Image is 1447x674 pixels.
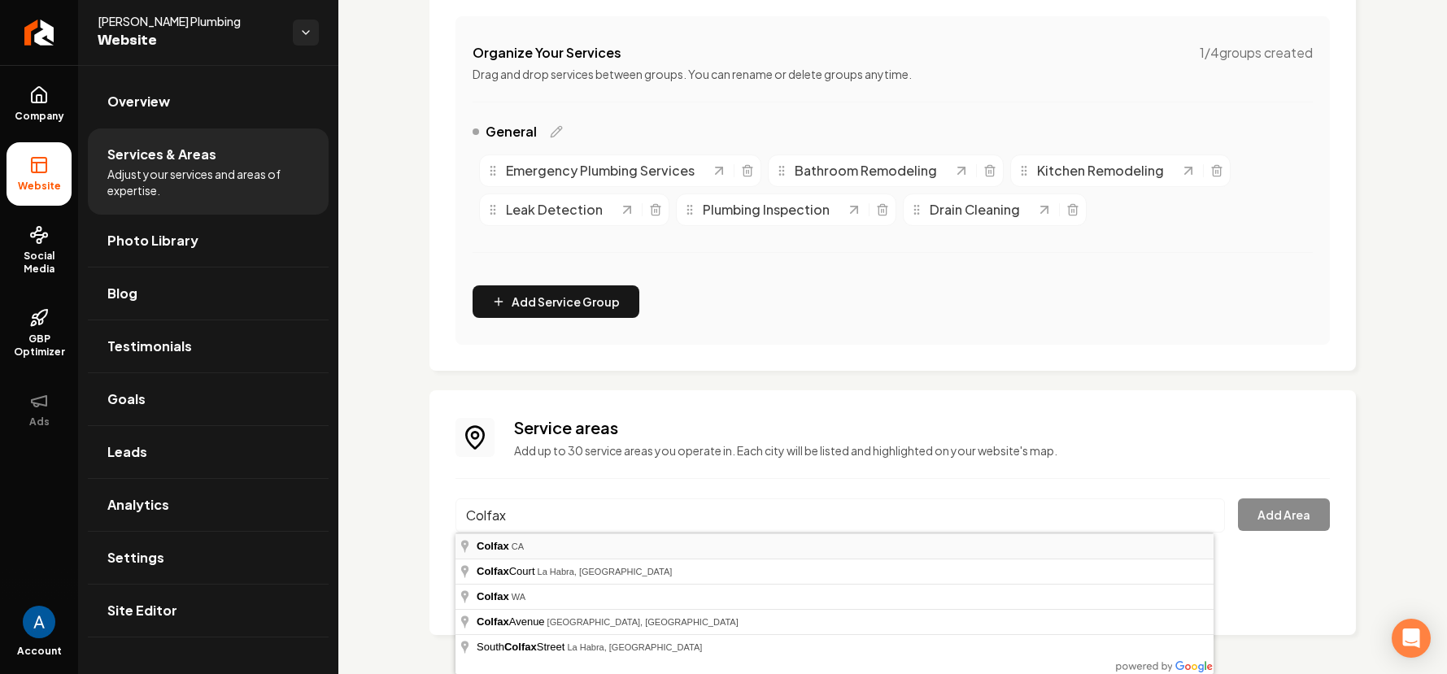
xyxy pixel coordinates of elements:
[24,20,54,46] img: Rebolt Logo
[88,585,329,637] a: Site Editor
[98,13,280,29] span: [PERSON_NAME] Plumbing
[514,442,1330,459] p: Add up to 30 service areas you operate in. Each city will be listed and highlighted on your websi...
[477,565,509,577] span: Colfax
[506,161,695,180] span: Emergency Plumbing Services
[7,333,72,359] span: GBP Optimizer
[107,92,170,111] span: Overview
[1200,43,1313,63] span: 1 / 4 groups created
[486,122,537,141] span: General
[795,161,937,180] span: Bathroom Remodeling
[107,284,137,303] span: Blog
[455,498,1225,533] input: Search for a city, county, or neighborhood...
[703,200,830,220] span: Plumbing Inspection
[98,29,280,52] span: Website
[88,426,329,478] a: Leads
[538,567,673,576] span: La Habra, [GEOGRAPHIC_DATA]
[477,565,538,577] span: Court
[477,540,509,552] span: Colfax
[512,541,524,551] span: CA
[7,72,72,136] a: Company
[17,645,62,658] span: Account
[107,166,309,198] span: Adjust your services and areas of expertise.
[486,161,711,180] div: Emergency Plumbing Services
[683,200,846,220] div: Plumbing Inspection
[477,590,509,602] span: Colfax
[473,285,639,318] button: Add Service Group
[512,592,525,602] span: WA
[477,641,567,653] span: South Street
[88,479,329,531] a: Analytics
[473,66,1313,82] p: Drag and drop services between groups. You can rename or delete groups anytime.
[1018,161,1180,180] div: Kitchen Remodeling
[88,267,329,320] a: Blog
[8,110,71,123] span: Company
[88,215,329,267] a: Photo Library
[486,200,619,220] div: Leak Detection
[477,615,547,628] span: Avenue
[107,442,147,462] span: Leads
[547,617,739,627] span: [GEOGRAPHIC_DATA], [GEOGRAPHIC_DATA]
[514,416,1330,439] h3: Service areas
[506,200,603,220] span: Leak Detection
[7,250,72,276] span: Social Media
[477,615,509,628] span: Colfax
[23,606,55,638] img: Andrew Magana
[88,532,329,584] a: Settings
[23,606,55,638] button: Open user button
[775,161,953,180] div: Bathroom Remodeling
[23,415,56,428] span: Ads
[1392,619,1431,658] div: Open Intercom Messenger
[107,601,177,620] span: Site Editor
[1037,161,1164,180] span: Kitchen Remodeling
[107,231,198,250] span: Photo Library
[88,76,329,128] a: Overview
[7,212,72,289] a: Social Media
[107,337,192,356] span: Testimonials
[107,548,164,567] span: Settings
[504,641,537,653] span: Colfax
[88,373,329,425] a: Goals
[910,200,1036,220] div: Drain Cleaning
[567,642,702,652] span: La Habra, [GEOGRAPHIC_DATA]
[7,378,72,441] button: Ads
[7,295,72,372] a: GBP Optimizer
[107,145,216,164] span: Services & Areas
[930,200,1020,220] span: Drain Cleaning
[11,180,68,193] span: Website
[88,320,329,372] a: Testimonials
[107,495,169,515] span: Analytics
[107,389,146,409] span: Goals
[473,43,621,63] h4: Organize Your Services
